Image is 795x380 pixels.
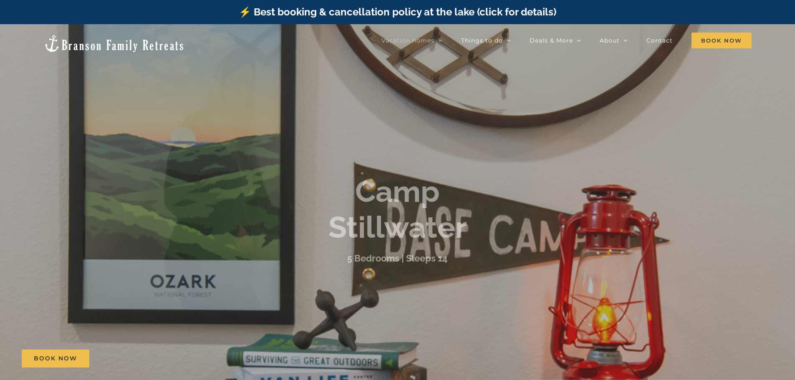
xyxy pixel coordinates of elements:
span: Contact [646,38,673,43]
h3: 5 Bedrooms | Sleeps 14 [347,253,448,264]
span: Book Now [692,33,752,48]
a: ⚡️ Best booking & cancellation policy at the lake (click for details) [239,6,556,18]
span: About [600,38,620,43]
a: Contact [646,32,673,49]
span: Deals & More [530,38,573,43]
b: Camp Stillwater [328,174,467,245]
img: Branson Family Retreats Logo [43,34,185,53]
a: Things to do [461,32,511,49]
a: Deals & More [530,32,581,49]
nav: Main Menu [381,32,752,49]
a: Vacation homes [381,32,442,49]
a: About [600,32,628,49]
span: Book Now [34,355,77,362]
span: Things to do [461,38,503,43]
a: Book Now [22,350,89,367]
span: Vacation homes [381,38,434,43]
